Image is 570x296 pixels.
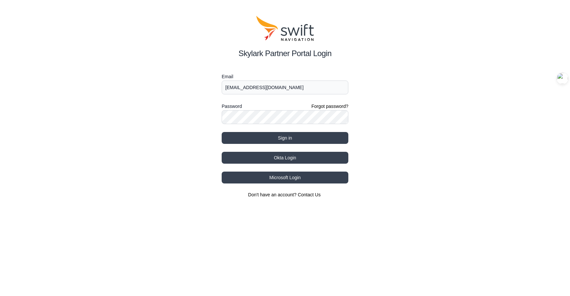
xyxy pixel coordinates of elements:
[222,73,348,81] label: Email
[222,172,348,183] button: Microsoft Login
[222,48,348,59] h2: Skylark Partner Portal Login
[298,192,321,197] a: Contact Us
[222,152,348,164] button: Okta Login
[311,103,348,110] a: Forgot password?
[222,191,348,198] section: Don't have an account?
[222,102,242,110] label: Password
[222,132,348,144] button: Sign in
